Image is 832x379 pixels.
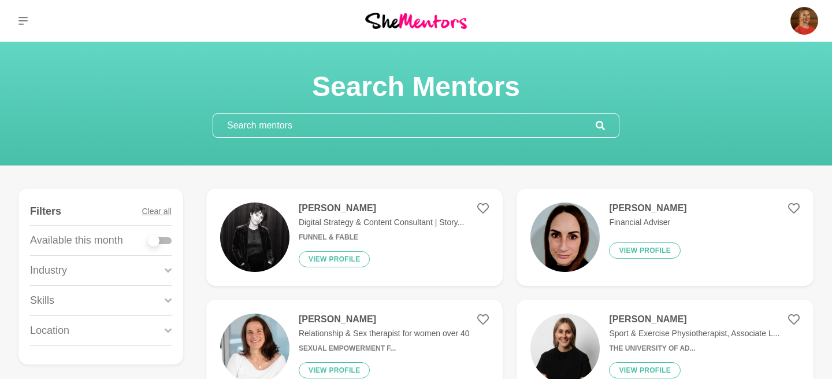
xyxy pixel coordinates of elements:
img: Clarissa Hirst (Riss) [790,7,818,35]
h4: [PERSON_NAME] [299,314,470,325]
h4: [PERSON_NAME] [609,203,686,214]
a: [PERSON_NAME]Financial AdviserView profile [517,189,814,286]
h6: Funnel & Fable [299,233,465,242]
p: Available this month [30,233,123,248]
img: She Mentors Logo [365,13,467,28]
p: Skills [30,293,54,308]
p: Relationship & Sex therapist for women over 40 [299,328,470,340]
button: View profile [609,362,681,378]
button: View profile [609,242,681,259]
p: Location [30,323,69,338]
img: 1044fa7e6122d2a8171cf257dcb819e56f039831-1170x656.jpg [220,203,289,272]
button: View profile [299,362,370,378]
p: Financial Adviser [609,216,686,229]
h1: Search Mentors [213,69,619,104]
h4: [PERSON_NAME] [609,314,779,325]
h6: Sexual Empowerment f... [299,344,470,353]
button: Clear all [142,198,172,225]
img: 2462cd17f0db61ae0eaf7f297afa55aeb6b07152-1255x1348.jpg [530,203,600,272]
h6: The University of Ad... [609,344,779,353]
p: Industry [30,263,67,278]
p: Sport & Exercise Physiotherapist, Associate L... [609,328,779,340]
button: View profile [299,251,370,267]
h4: Filters [30,205,61,218]
h4: [PERSON_NAME] [299,203,465,214]
input: Search mentors [213,114,596,137]
a: [PERSON_NAME]Digital Strategy & Content Consultant | Story...Funnel & FableView profile [206,189,503,286]
p: Digital Strategy & Content Consultant | Story... [299,216,465,229]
